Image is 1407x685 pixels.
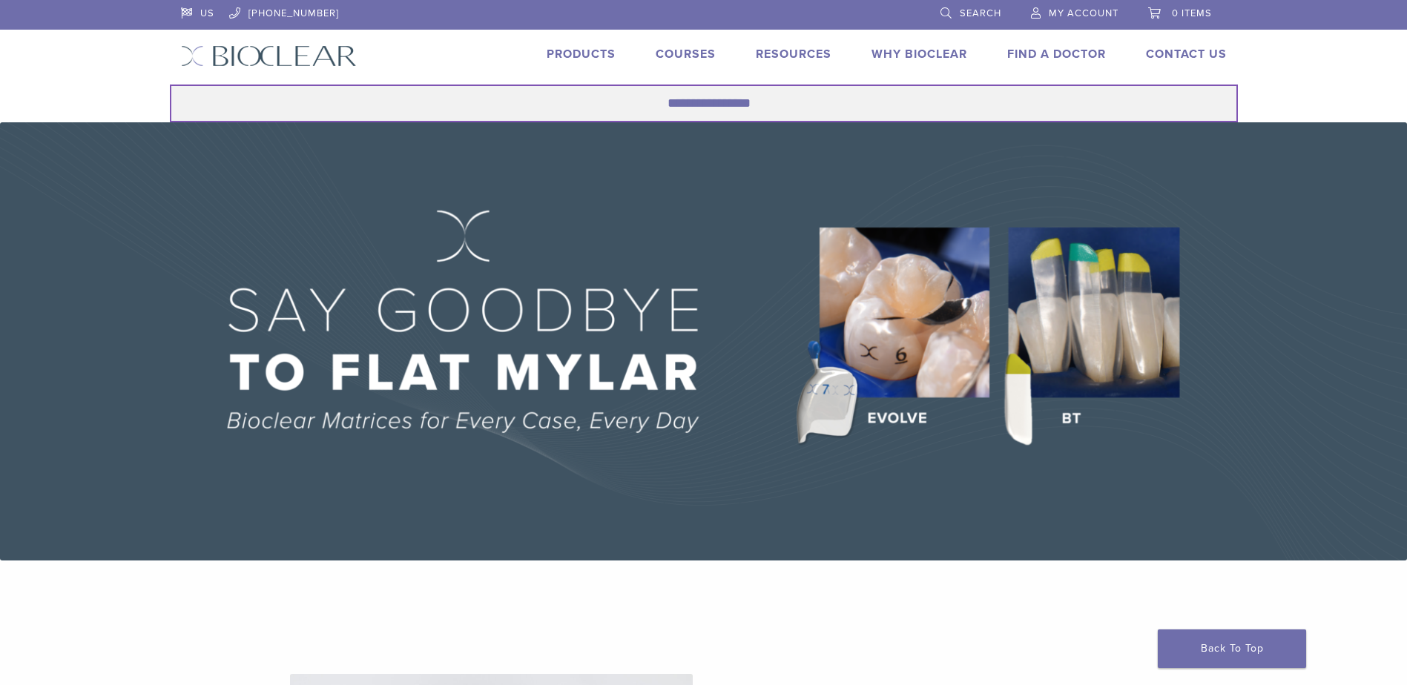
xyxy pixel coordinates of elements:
a: Resources [756,47,831,62]
a: Contact Us [1146,47,1227,62]
a: Back To Top [1158,629,1306,668]
span: 0 items [1172,7,1212,19]
a: Courses [656,47,716,62]
a: Find A Doctor [1007,47,1106,62]
span: Search [960,7,1001,19]
span: My Account [1049,7,1118,19]
a: Why Bioclear [871,47,967,62]
img: Bioclear [181,45,357,67]
a: Products [547,47,616,62]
